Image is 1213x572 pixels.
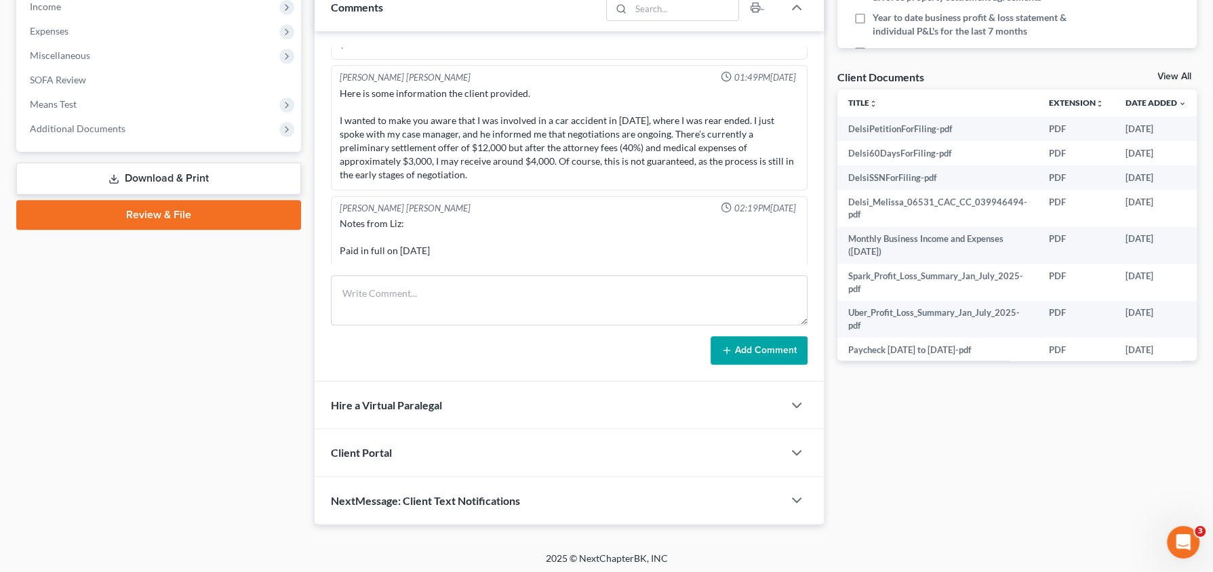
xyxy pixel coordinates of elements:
a: Titleunfold_more [848,98,877,108]
span: Client Portal [331,446,392,459]
span: Inventory list of business assets with values for business owners [873,45,1096,72]
div: Client Documents [837,70,924,84]
div: [PERSON_NAME] [PERSON_NAME] [340,71,471,84]
span: Expenses [30,25,68,37]
td: PDF [1038,117,1115,141]
td: PDF [1038,301,1115,338]
a: SOFA Review [19,68,301,92]
td: PDF [1038,165,1115,190]
td: PDF [1038,338,1115,362]
a: View All [1157,72,1191,81]
td: PDF [1038,141,1115,165]
td: PDF [1038,227,1115,264]
td: [DATE] [1115,264,1197,301]
td: [DATE] [1115,227,1197,264]
span: Additional Documents [30,123,125,134]
td: Spark_Profit_Loss_Summary_Jan_July_2025-pdf [837,264,1038,301]
td: Paycheck [DATE] to [DATE]-pdf [837,338,1038,362]
div: [PERSON_NAME] [PERSON_NAME] [340,202,471,215]
span: SOFA Review [30,74,86,85]
span: Income [30,1,61,12]
td: [DATE] [1115,117,1197,141]
span: Miscellaneous [30,49,90,61]
td: [DATE] [1115,301,1197,338]
a: Review & File [16,200,301,230]
i: unfold_more [1096,100,1104,108]
td: DelsiPetitionForFiling-pdf [837,117,1038,141]
span: Hire a Virtual Paralegal [331,399,442,411]
span: 3 [1195,526,1206,537]
a: Date Added expand_more [1126,98,1187,108]
span: 01:49PM[DATE] [734,71,796,84]
span: 02:19PM[DATE] [734,202,796,215]
td: [DATE] [1115,338,1197,362]
iframe: Intercom live chat [1167,526,1199,558]
i: expand_more [1178,100,1187,108]
td: Delsi_Melissa_06531_CAC_CC_039946494-pdf [837,190,1038,227]
span: Year to date business profit & loss statement & individual P&L's for the last 7 months [873,11,1096,38]
td: DelsiSSNForFiling-pdf [837,165,1038,190]
td: Uber_Profit_Loss_Summary_Jan_July_2025-pdf [837,301,1038,338]
td: [DATE] [1115,141,1197,165]
a: Extensionunfold_more [1049,98,1104,108]
span: Comments [331,1,383,14]
button: Add Comment [711,336,808,365]
td: Delsi60DaysForFiling-pdf [837,141,1038,165]
td: [DATE] [1115,165,1197,190]
td: [DATE] [1115,190,1197,227]
i: unfold_more [869,100,877,108]
div: Notes from Liz: Paid in full on [DATE] [340,217,798,258]
td: PDF [1038,264,1115,301]
td: PDF [1038,190,1115,227]
a: Download & Print [16,163,301,195]
span: Means Test [30,98,77,110]
div: Here is some information the client provided. I wanted to make you aware that I was involved in a... [340,87,798,182]
span: NextMessage: Client Text Notifications [331,494,520,507]
td: Monthly Business Income and Expenses ([DATE]) [837,227,1038,264]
